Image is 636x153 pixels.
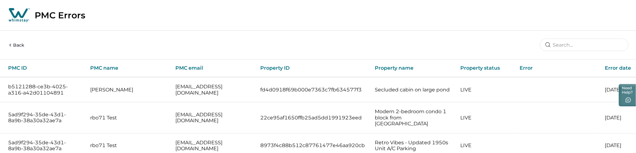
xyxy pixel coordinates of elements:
[605,115,631,121] p: [DATE]
[375,140,450,152] p: Retro Vibes - Updated 1950s Unit A/C Parking
[175,84,251,96] p: [EMAIL_ADDRESS][DOMAIN_NAME]
[255,59,370,77] th: Property ID
[605,87,631,93] p: [DATE]
[455,59,515,77] th: Property status
[8,112,80,124] p: 5ad9f294-35de-43d1-8a9b-38a30a32ae7a
[260,142,365,149] p: 8973f4c88b512c87761477e46aa920cb
[8,84,80,96] p: b5121288-ce3b-4025-a316-a42d01104891
[175,112,251,124] p: [EMAIL_ADDRESS][DOMAIN_NAME]
[460,115,510,121] p: LIVE
[90,87,165,93] p: [PERSON_NAME]
[8,140,80,152] p: 5ad9f294-35de-43d1-8a9b-38a30a32ae7a
[605,142,631,149] p: [DATE]
[375,109,450,127] p: Modern 2-bedroom condo 1 block from [GEOGRAPHIC_DATA]
[90,115,165,121] p: rbo71 Test
[375,87,450,93] p: Secluded cabin on large pond
[260,115,365,121] p: 22ce95af1650ffb25ad5dd1991923eed
[370,59,455,77] th: Property name
[90,142,165,149] p: rbo71 Test
[460,87,510,93] p: LIVE
[170,59,256,77] th: PMC email
[460,142,510,149] p: LIVE
[600,59,636,77] th: Error date
[515,59,600,77] th: Error
[540,39,629,51] input: Search...
[7,42,24,49] button: Back
[175,140,251,152] p: [EMAIL_ADDRESS][DOMAIN_NAME]
[85,59,170,77] th: PMC name
[260,87,365,93] p: fd4d0918f69b000e7363c7fb634577f3
[35,10,85,21] p: PMC Errors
